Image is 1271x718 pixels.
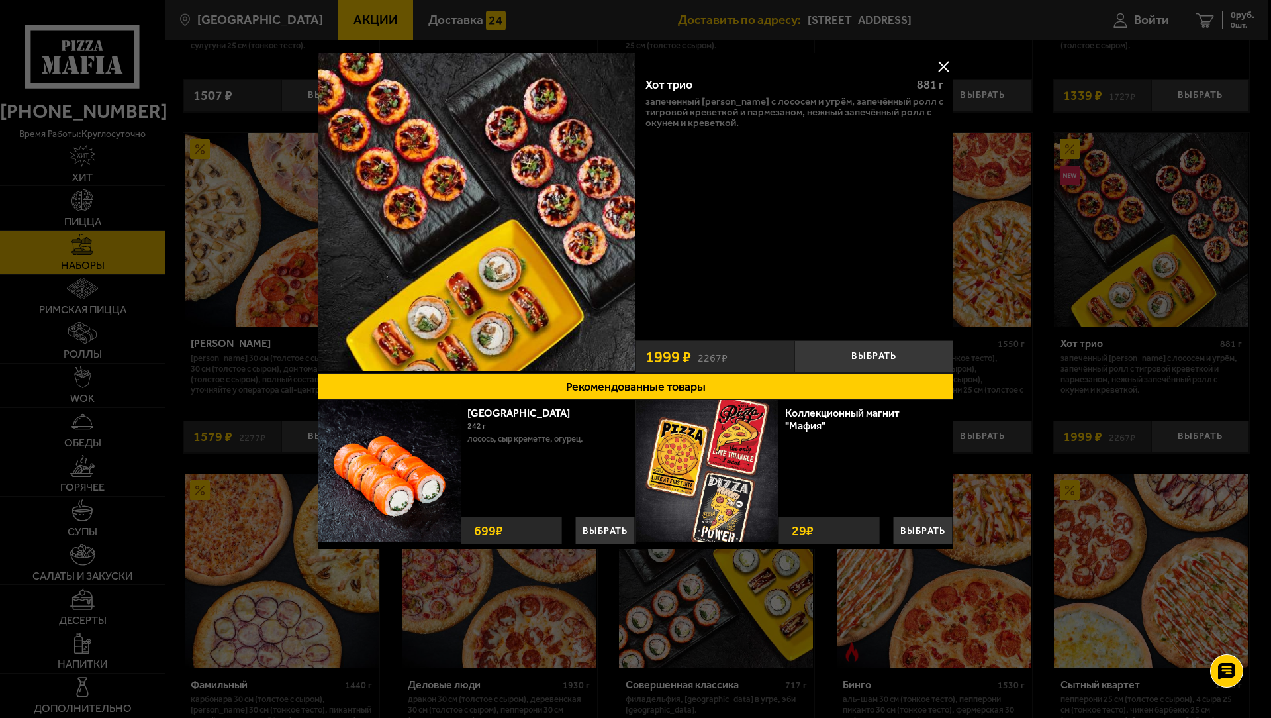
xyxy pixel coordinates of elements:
span: 242 г [467,421,486,431]
span: 1999 ₽ [645,349,691,365]
strong: 699 ₽ [471,517,506,544]
div: Хот трио [645,78,906,93]
a: [GEOGRAPHIC_DATA] [467,407,583,419]
button: Рекомендованные товары [318,373,953,400]
s: 2267 ₽ [698,350,728,364]
span: 881 г [917,77,943,92]
p: Запеченный [PERSON_NAME] с лососем и угрём, Запечённый ролл с тигровой креветкой и пармезаном, Не... [645,96,943,128]
button: Выбрать [794,340,953,373]
a: Коллекционный магнит "Мафия" [785,407,900,432]
a: Хот трио [318,53,635,373]
button: Выбрать [575,517,635,544]
button: Выбрать [893,517,953,544]
strong: 29 ₽ [788,517,817,544]
img: Хот трио [318,53,635,371]
p: лосось, Сыр креметте, огурец. [467,433,625,446]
